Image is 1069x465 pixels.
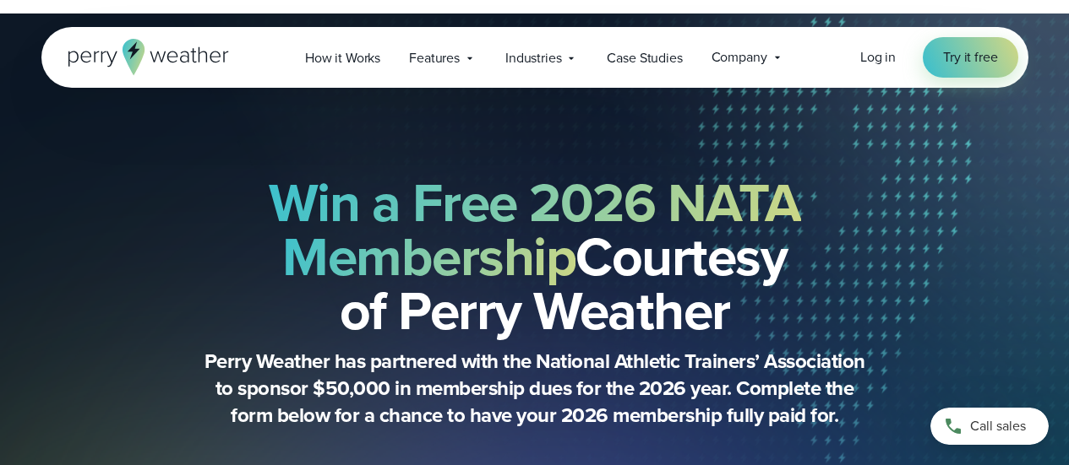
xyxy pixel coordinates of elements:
a: How it Works [291,41,395,75]
span: Case Studies [607,48,682,68]
span: Log in [860,47,896,67]
span: Try it free [943,47,997,68]
span: Industries [505,48,561,68]
span: How it Works [305,48,380,68]
h2: Courtesy of Perry Weather [126,176,944,338]
span: Call sales [970,416,1026,436]
p: Perry Weather has partnered with the National Athletic Trainers’ Association to sponsor $50,000 i... [197,348,873,429]
a: Try it free [923,37,1017,78]
a: Case Studies [592,41,696,75]
a: Call sales [930,408,1049,445]
span: Company [712,47,767,68]
span: Features [409,48,460,68]
a: Log in [860,47,896,68]
strong: Win a Free 2026 NATA Membership [269,163,801,296]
